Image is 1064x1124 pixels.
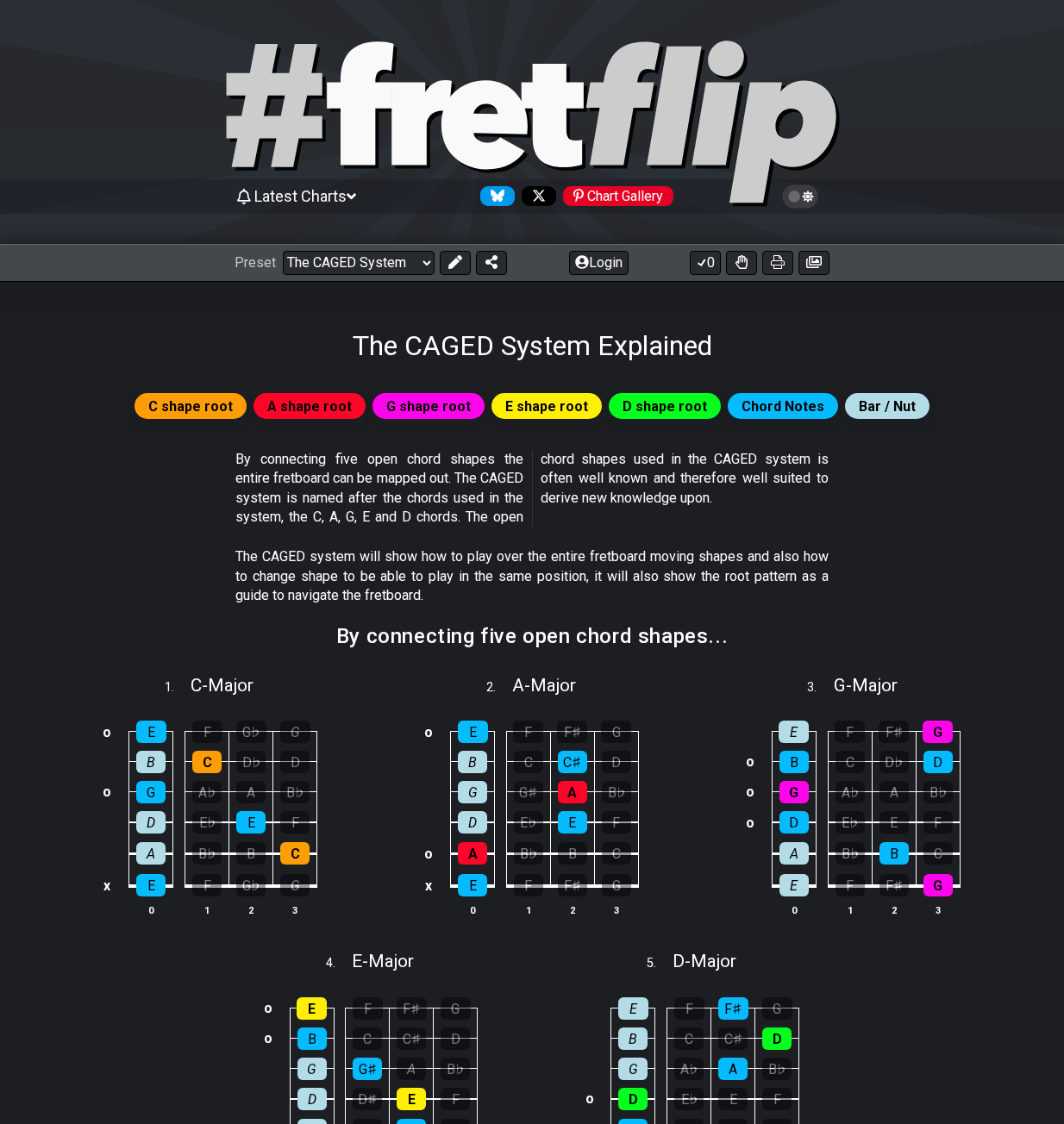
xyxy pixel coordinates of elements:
[136,874,166,896] div: E
[923,721,953,743] div: G
[458,811,487,834] div: D
[505,394,588,419] span: E shape root
[136,781,166,803] div: G
[486,678,512,697] span: 2 .
[835,721,865,743] div: F
[458,781,487,803] div: G
[458,721,488,743] div: E
[828,901,872,919] th: 1
[647,954,673,973] span: 5 .
[353,1088,382,1110] div: D♯
[513,721,543,743] div: F
[807,678,833,697] span: 3 .
[192,781,222,803] div: A♭
[923,751,953,773] div: D
[280,781,310,803] div: B♭
[418,869,439,902] td: x
[879,842,909,865] div: B
[236,842,266,865] div: B
[514,874,543,896] div: F
[742,394,824,419] span: Chord Notes
[836,874,865,896] div: F
[458,751,487,773] div: B
[136,811,166,834] div: D
[236,874,266,896] div: G♭
[148,394,233,419] span: C shape root
[916,901,960,919] th: 3
[879,721,909,743] div: F♯
[779,751,809,773] div: B
[618,997,648,1020] div: E
[726,251,757,275] button: Toggle Dexterity for all fretkits
[185,901,229,919] th: 1
[558,874,587,896] div: F♯
[550,901,594,919] th: 2
[506,901,550,919] th: 1
[623,394,707,419] span: D shape root
[236,721,266,743] div: G♭
[514,842,543,865] div: B♭
[762,251,793,275] button: Print
[451,901,495,919] th: 0
[674,1027,704,1050] div: C
[872,901,916,919] th: 2
[601,721,631,743] div: G
[235,450,829,528] p: By connecting five open chord shapes the entire fretboard can be mapped out. The CAGED system is ...
[740,807,760,838] td: o
[136,751,166,773] div: B
[602,781,631,803] div: B♭
[740,746,760,777] td: o
[558,751,587,773] div: C♯
[283,251,435,275] select: Preset
[236,811,266,834] div: E
[594,901,638,919] th: 3
[923,842,953,865] div: C
[557,721,587,743] div: F♯
[229,901,273,919] th: 2
[353,1027,382,1050] div: C
[798,251,829,275] button: Create image
[618,1088,648,1110] div: D
[353,329,712,362] h1: The CAGED System Explained
[879,781,909,803] div: A
[476,251,507,275] button: Share Preset
[674,1088,704,1110] div: E♭
[258,1023,279,1053] td: o
[514,811,543,834] div: E♭
[441,997,471,1020] div: G
[273,901,317,919] th: 3
[923,781,953,803] div: B♭
[297,997,327,1020] div: E
[97,869,117,902] td: x
[258,993,279,1023] td: o
[762,1088,792,1110] div: F
[235,547,829,605] p: The CAGED system will show how to play over the entire fretboard moving shapes and also how to ch...
[441,1088,470,1110] div: F
[192,842,222,865] div: B♭
[129,901,173,919] th: 0
[418,838,439,870] td: o
[165,678,191,697] span: 1 .
[236,751,266,773] div: D♭
[280,811,310,834] div: F
[336,627,728,646] h2: By connecting five open chord shapes...
[136,721,166,743] div: E
[280,874,310,896] div: G
[397,997,427,1020] div: F♯
[280,842,310,865] div: C
[558,811,587,834] div: E
[458,874,487,896] div: E
[473,186,515,206] a: Follow #fretflip at Bluesky
[192,811,222,834] div: E♭
[879,811,909,834] div: E
[353,1058,382,1080] div: G♯
[718,1058,748,1080] div: A
[834,675,898,696] span: G - Major
[136,842,166,865] div: A
[280,751,310,773] div: D
[397,1088,426,1110] div: E
[235,254,276,271] span: Preset
[923,874,953,896] div: G
[569,251,629,275] button: Login
[297,1027,327,1050] div: B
